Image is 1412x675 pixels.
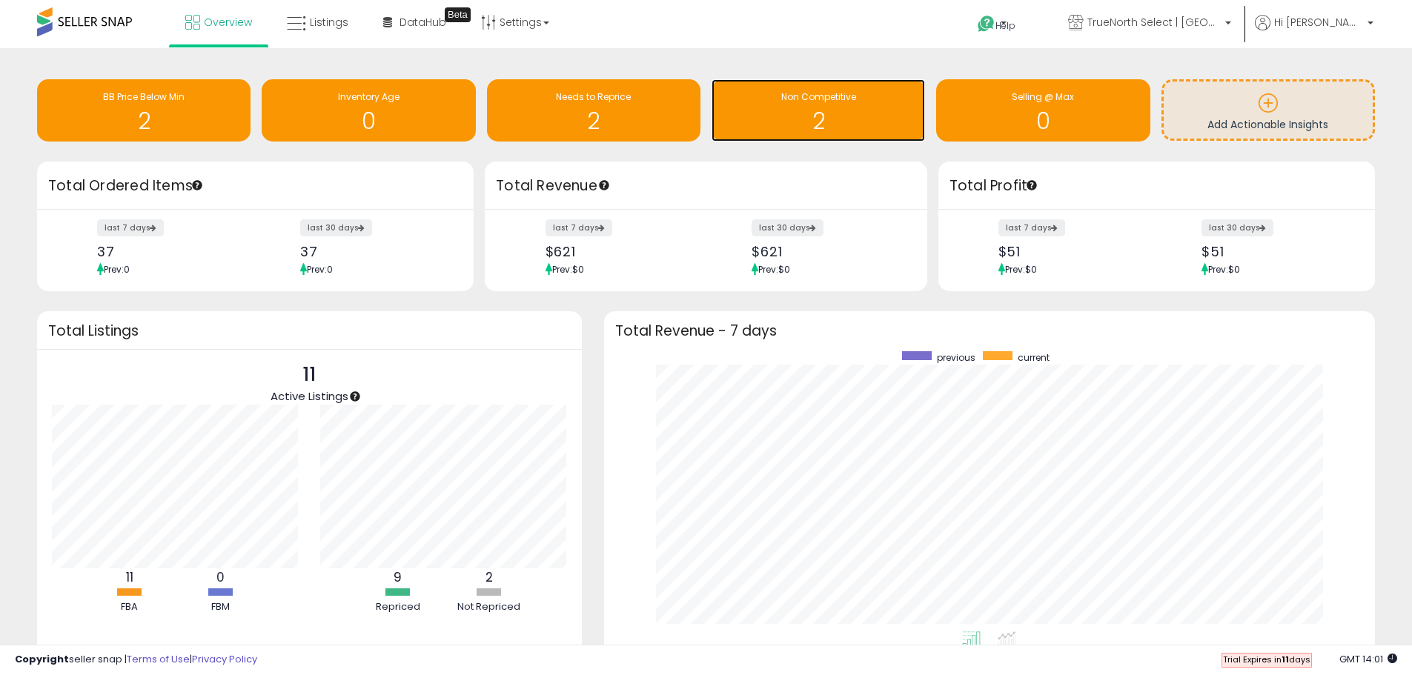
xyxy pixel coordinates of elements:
div: Tooltip anchor [190,179,204,192]
div: Tooltip anchor [597,179,611,192]
a: Non Competitive 2 [712,79,925,142]
span: Prev: $0 [758,263,790,276]
div: seller snap | | [15,653,257,667]
span: current [1018,351,1050,364]
span: TrueNorth Select | [GEOGRAPHIC_DATA] [1087,15,1221,30]
div: 37 [97,244,245,259]
div: Not Repriced [445,600,534,614]
div: $621 [752,244,901,259]
div: FBA [85,600,174,614]
span: Inventory Age [338,90,400,103]
div: $51 [998,244,1146,259]
h1: 2 [494,109,693,133]
span: BB Price Below Min [103,90,185,103]
a: Terms of Use [127,652,190,666]
a: Selling @ Max 0 [936,79,1150,142]
span: Prev: $0 [1005,263,1037,276]
span: 2025-09-10 14:01 GMT [1339,652,1397,666]
a: Hi [PERSON_NAME] [1255,15,1373,48]
h1: 0 [269,109,468,133]
a: BB Price Below Min 2 [37,79,251,142]
label: last 30 days [300,219,372,236]
div: $621 [546,244,695,259]
b: 11 [1282,654,1289,665]
b: 9 [394,568,402,586]
h1: 2 [719,109,918,133]
b: 2 [485,568,493,586]
label: last 7 days [97,219,164,236]
h1: 2 [44,109,243,133]
a: Help [966,4,1044,48]
strong: Copyright [15,652,69,666]
span: Active Listings [271,388,348,404]
label: last 7 days [998,219,1065,236]
a: Privacy Policy [192,652,257,666]
i: Get Help [977,15,995,33]
h3: Total Listings [48,325,571,336]
span: Needs to Reprice [556,90,631,103]
div: Tooltip anchor [1025,179,1038,192]
b: 11 [126,568,133,586]
h3: Total Profit [949,176,1364,196]
span: Hi [PERSON_NAME] [1274,15,1363,30]
h3: Total Revenue - 7 days [615,325,1364,336]
span: Listings [310,15,348,30]
div: $51 [1201,244,1349,259]
span: Trial Expires in days [1223,654,1310,665]
div: 37 [300,244,448,259]
span: Prev: $0 [1208,263,1240,276]
label: last 7 days [546,219,612,236]
span: Non Competitive [781,90,856,103]
a: Needs to Reprice 2 [487,79,700,142]
span: DataHub [400,15,446,30]
span: Help [995,19,1015,32]
b: 0 [216,568,225,586]
span: previous [937,351,975,364]
a: Add Actionable Insights [1164,82,1373,139]
div: Tooltip anchor [445,7,471,22]
span: Prev: 0 [307,263,333,276]
span: Add Actionable Insights [1207,117,1328,132]
span: Overview [204,15,252,30]
div: Tooltip anchor [348,390,362,403]
label: last 30 days [1201,219,1273,236]
div: Repriced [354,600,443,614]
span: Selling @ Max [1012,90,1074,103]
h1: 0 [944,109,1142,133]
div: FBM [176,600,265,614]
h3: Total Revenue [496,176,916,196]
p: 11 [271,361,348,389]
span: Prev: $0 [552,263,584,276]
a: Inventory Age 0 [262,79,475,142]
span: Prev: 0 [104,263,130,276]
label: last 30 days [752,219,823,236]
h3: Total Ordered Items [48,176,463,196]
